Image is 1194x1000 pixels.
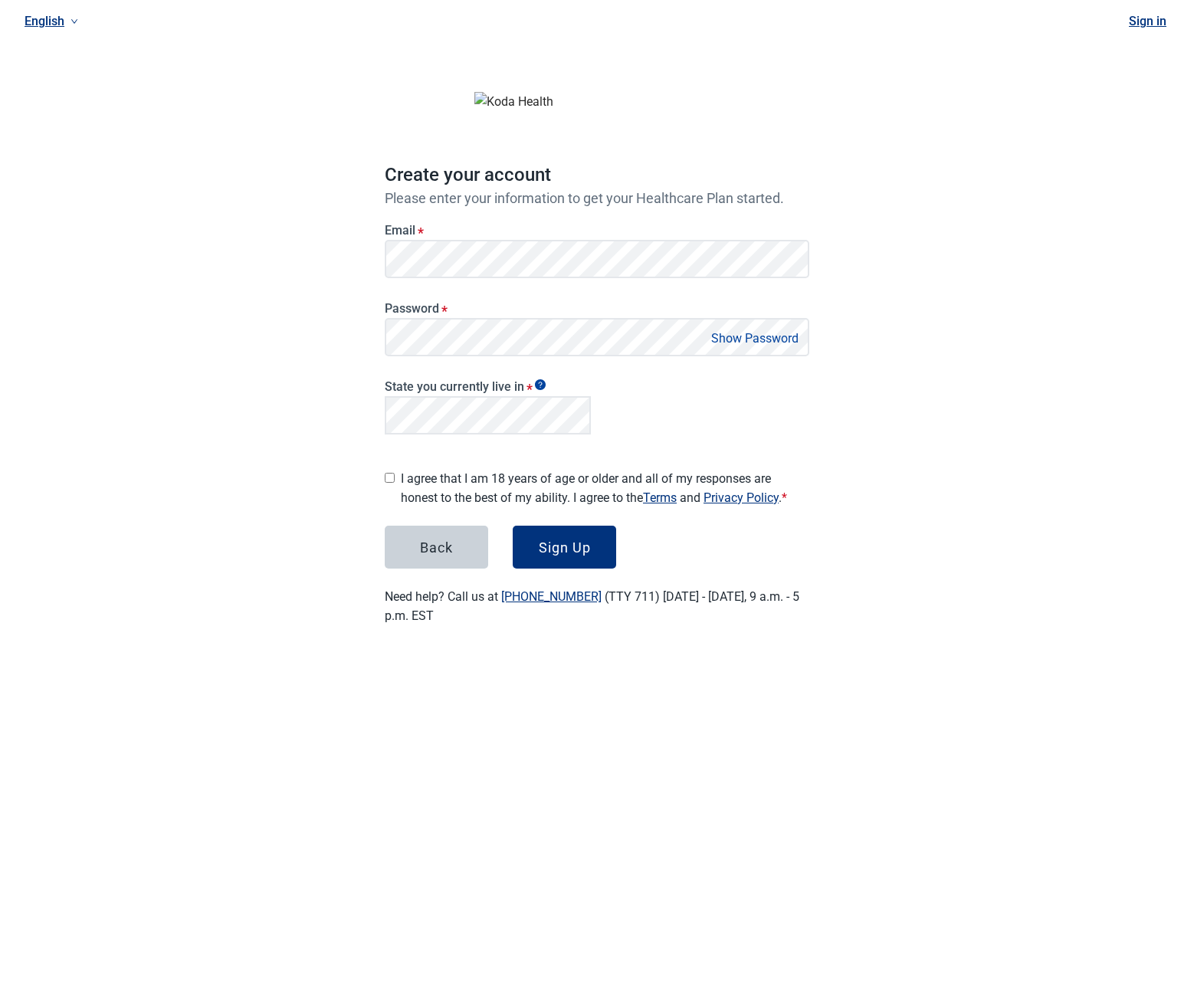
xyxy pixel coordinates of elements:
main: Main content [348,25,846,662]
button: Back [385,526,488,569]
img: Koda Health [474,92,720,111]
a: Privacy Policy [704,490,779,505]
span: down [71,18,78,25]
div: Sign Up [539,539,591,555]
label: Need help? Call us at (TTY 711) [DATE] - [DATE], 9 a.m. - 5 p.m. EST [385,589,799,623]
a: Terms [643,490,677,505]
span: Required field [782,490,787,505]
a: Current language: English [18,8,84,34]
h1: Create your account [385,161,809,190]
label: State you currently live in [385,379,591,394]
label: Password [385,301,809,316]
a: [PHONE_NUMBER] [501,589,602,604]
button: Show Password [707,328,803,349]
div: Back [420,539,453,555]
label: Email [385,223,809,238]
a: Sign in [1129,14,1166,28]
button: Sign Up [513,526,616,569]
span: Show tooltip [535,379,546,390]
label: I agree that I am 18 years of age or older and all of my responses are honest to the best of my a... [401,469,809,507]
p: Please enter your information to get your Healthcare Plan started. [385,190,809,206]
